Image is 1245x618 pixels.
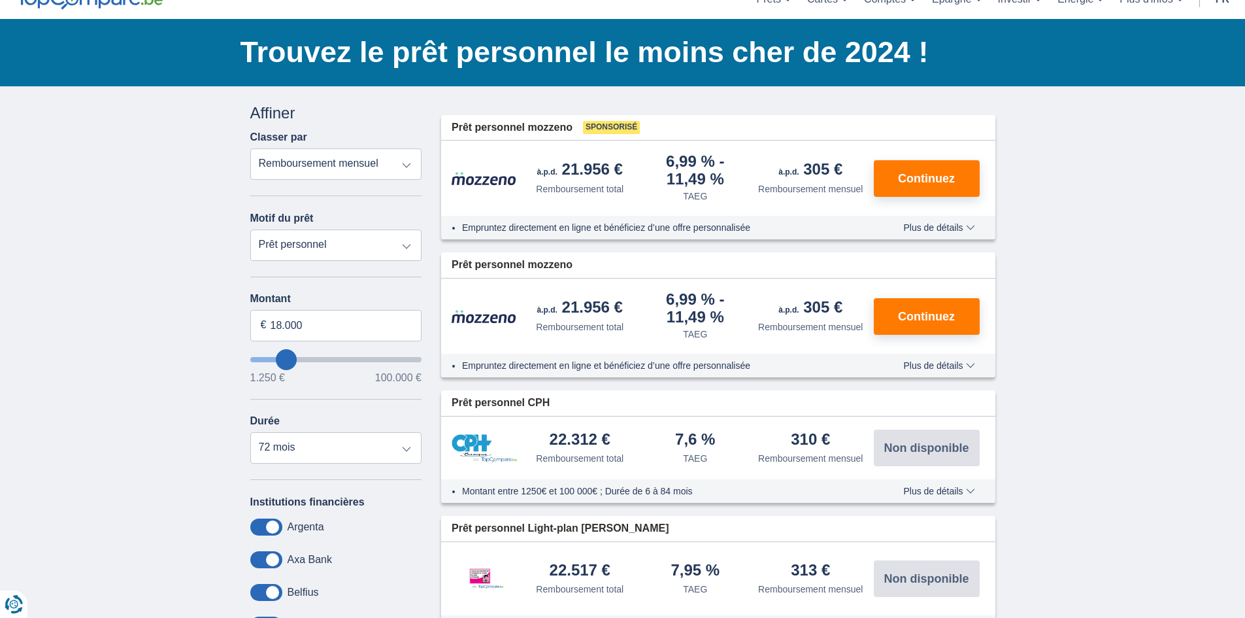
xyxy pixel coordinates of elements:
[536,320,623,334] div: Remboursement total
[452,120,573,135] span: Prêt personnel mozzeno
[536,182,623,196] div: Remboursement total
[583,121,640,134] span: Sponsorisé
[903,487,974,496] span: Plus de détails
[537,162,623,180] div: 21.956 €
[791,562,830,580] div: 313 €
[241,32,995,73] h1: Trouvez le prêt personnel le moins cher de 2024 !
[536,452,623,465] div: Remboursement total
[874,430,980,466] button: Non disponible
[261,318,267,333] span: €
[288,554,332,566] label: Axa Bank
[288,521,324,533] label: Argenta
[250,415,280,427] label: Durée
[675,432,715,449] div: 7,6 %
[250,496,365,508] label: Institutions financières
[791,432,830,449] div: 310 €
[884,573,969,585] span: Non disponible
[683,452,707,465] div: TAEG
[758,452,863,465] div: Remboursement mensuel
[250,131,307,143] label: Classer par
[893,486,984,496] button: Plus de détails
[898,173,955,184] span: Continuez
[462,485,865,498] li: Montant entre 1250€ et 100 000€ ; Durée de 6 à 84 mois
[452,521,669,536] span: Prêt personnel Light-plan [PERSON_NAME]
[683,190,707,203] div: TAEG
[536,583,623,596] div: Remboursement total
[874,160,980,197] button: Continuez
[250,102,422,124] div: Affiner
[874,560,980,597] button: Non disponible
[452,555,517,602] img: pret personnel Leemans Kredieten
[884,442,969,454] span: Non disponible
[893,222,984,233] button: Plus de détails
[758,182,863,196] div: Remboursement mensuel
[643,154,748,187] div: 6,99 %
[898,311,955,322] span: Continuez
[375,373,422,383] span: 100.000 €
[550,432,610,449] div: 22.312 €
[250,213,314,224] label: Motif du prêt
[758,320,863,334] div: Remboursement mensuel
[288,587,319,598] label: Belfius
[452,309,517,324] img: pret personnel Mozzeno
[550,562,610,580] div: 22.517 €
[778,162,842,180] div: 305 €
[462,359,865,372] li: Empruntez directement en ligne et bénéficiez d’une offre personnalisée
[537,300,623,318] div: 21.956 €
[683,328,707,341] div: TAEG
[671,562,720,580] div: 7,95 %
[874,298,980,335] button: Continuez
[452,434,517,462] img: pret personnel CPH Banque
[903,361,974,370] span: Plus de détails
[643,292,748,325] div: 6,99 %
[250,357,422,362] input: wantToBorrow
[758,583,863,596] div: Remboursement mensuel
[452,396,550,411] span: Prêt personnel CPH
[893,360,984,371] button: Plus de détails
[250,373,285,383] span: 1.250 €
[250,293,422,305] label: Montant
[462,221,865,234] li: Empruntez directement en ligne et bénéficiez d’une offre personnalisée
[903,223,974,232] span: Plus de détails
[452,258,573,273] span: Prêt personnel mozzeno
[683,583,707,596] div: TAEG
[778,300,842,318] div: 305 €
[452,171,517,186] img: pret personnel Mozzeno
